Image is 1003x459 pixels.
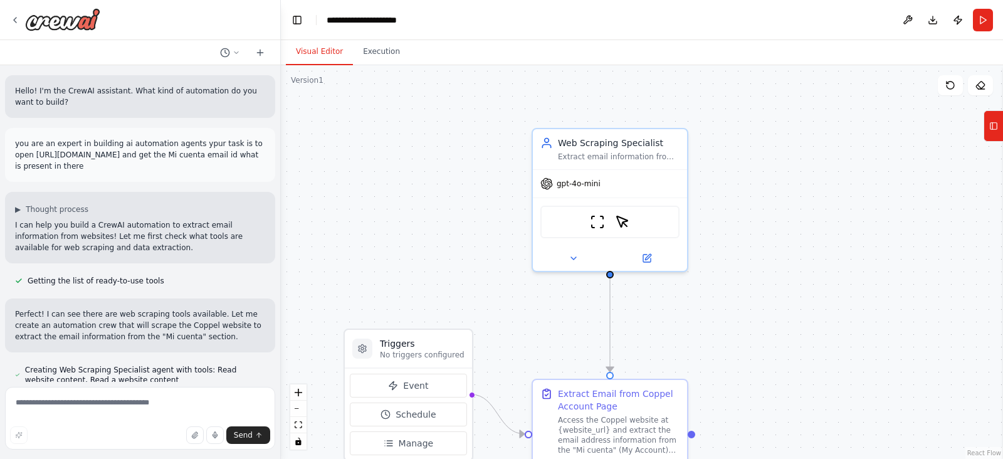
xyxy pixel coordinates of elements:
div: Access the Coppel website at {website_url} and extract the email address information from the "Mi... [558,415,680,455]
p: I can help you build a CrewAI automation to extract email information from websites! Let me first... [15,219,265,253]
div: Version 1 [291,75,323,85]
span: Schedule [396,408,436,421]
button: zoom in [290,384,307,401]
button: Start a new chat [250,45,270,60]
g: Edge from 2b08939b-4243-4690-b4c0-7fe15604ad9d to afa426e1-e14e-49f8-996a-ea7073b3a06a [604,278,616,372]
button: Switch to previous chat [215,45,245,60]
p: you are an expert in building ai automation agents ypur task is to open [URL][DOMAIN_NAME] and ge... [15,138,265,172]
button: Improve this prompt [10,426,28,444]
span: Thought process [26,204,88,214]
img: ScrapeWebsiteTool [590,214,605,229]
img: ScrapeElementFromWebsiteTool [615,214,630,229]
button: Visual Editor [286,39,353,65]
span: ▶ [15,204,21,214]
span: Event [403,379,428,392]
div: Extract email information from the Coppel website's "Mi cuenta" section at {website_url} [558,152,680,162]
button: Send [226,426,270,444]
button: Event [350,374,467,398]
button: Execution [353,39,410,65]
div: Extract Email from Coppel Account Page [558,388,680,413]
button: fit view [290,417,307,433]
div: React Flow controls [290,384,307,450]
h3: Triggers [380,337,465,350]
p: Perfect! I can see there are web scraping tools available. Let me create an automation crew that ... [15,309,265,342]
p: No triggers configured [380,350,465,360]
nav: breadcrumb [327,14,397,26]
div: Web Scraping Specialist [558,137,680,149]
a: React Flow attribution [967,450,1001,456]
span: Creating Web Scraping Specialist agent with tools: Read website content, Read a website content [25,365,265,385]
g: Edge from triggers to afa426e1-e14e-49f8-996a-ea7073b3a06a [471,388,524,440]
span: Manage [399,437,434,450]
button: Manage [350,431,467,455]
img: Logo [25,8,100,31]
button: Schedule [350,403,467,426]
button: Click to speak your automation idea [206,426,224,444]
div: Web Scraping SpecialistExtract email information from the Coppel website's "Mi cuenta" section at... [532,128,688,272]
button: Hide left sidebar [288,11,306,29]
button: zoom out [290,401,307,417]
span: Send [234,430,253,440]
span: Getting the list of ready-to-use tools [28,276,164,286]
p: Hello! I'm the CrewAI assistant. What kind of automation do you want to build? [15,85,265,108]
button: toggle interactivity [290,433,307,450]
button: Open in side panel [611,251,682,266]
span: gpt-4o-mini [557,179,601,189]
button: ▶Thought process [15,204,88,214]
button: Upload files [186,426,204,444]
